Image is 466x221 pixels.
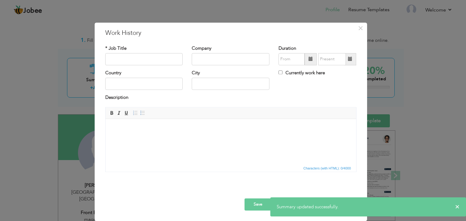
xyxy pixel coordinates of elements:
div: Statistics [302,166,353,171]
h3: Work History [105,28,356,38]
label: City [192,70,200,76]
label: Company [192,45,211,52]
a: Bold [108,109,115,116]
label: Currently work here [279,70,325,76]
a: Insert/Remove Bulleted List [139,109,146,116]
a: Insert/Remove Numbered List [132,109,139,116]
span: Characters (with HTML): 0/4000 [302,166,352,171]
label: * Job Title [105,45,127,52]
button: Save [245,198,272,210]
button: Close [356,23,366,33]
label: Duration [279,45,296,52]
label: Description [105,95,128,101]
span: × [358,23,363,34]
input: Currently work here [279,70,282,74]
label: Country [105,70,121,76]
a: Underline [123,109,130,116]
span: Summary updated successfully. [277,204,339,210]
a: Italic [116,109,122,116]
input: From [279,53,305,65]
iframe: Rich Text Editor, workEditor [106,119,356,164]
span: × [455,204,460,210]
input: Present [318,53,346,65]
